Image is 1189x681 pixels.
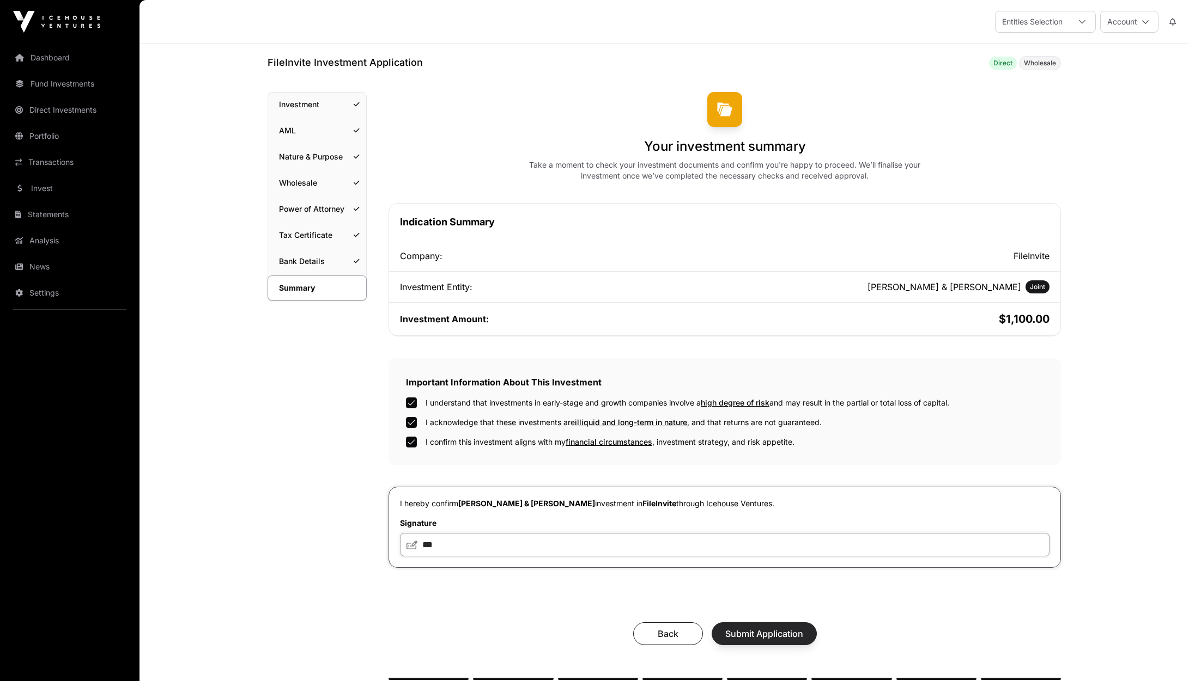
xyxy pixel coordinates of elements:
[268,275,367,300] a: Summary
[268,171,366,195] a: Wholesale
[268,197,366,221] a: Power of Attorney
[400,214,1050,230] h1: Indication Summary
[701,398,769,407] span: high degree of risk
[400,314,489,324] span: Investment Amount:
[712,622,817,645] button: Submit Application
[9,72,131,96] a: Fund Investments
[9,176,131,200] a: Invest
[268,223,366,247] a: Tax Certificate
[9,281,131,305] a: Settings
[400,249,723,262] div: Company:
[9,46,131,70] a: Dashboard
[406,376,1044,389] h2: Important Information About This Investment
[268,119,366,143] a: AML
[13,11,100,33] img: Icehouse Ventures Logo
[515,159,934,181] div: Take a moment to check your investment documents and confirm you're happy to proceed. We’ll final...
[9,203,131,226] a: Statements
[400,280,723,293] div: Investment Entity:
[868,280,1021,293] h2: [PERSON_NAME] & [PERSON_NAME]
[633,622,703,645] button: Back
[400,498,1050,509] p: I hereby confirm investment in through Icehouse Ventures.
[1100,11,1158,33] button: Account
[9,150,131,174] a: Transactions
[9,255,131,279] a: News
[707,92,742,127] img: FileInvite
[426,437,794,447] label: I confirm this investment aligns with my , investment strategy, and risk appetite.
[647,627,689,640] span: Back
[9,229,131,253] a: Analysis
[458,499,595,508] span: [PERSON_NAME] & [PERSON_NAME]
[400,518,1050,529] label: Signature
[566,437,652,446] span: financial circumstances
[644,138,806,155] h1: Your investment summary
[642,499,676,508] span: FileInvite
[268,145,366,169] a: Nature & Purpose
[1030,283,1045,291] span: Joint
[426,417,822,428] label: I acknowledge that these investments are , and that returns are not guaranteed.
[9,98,131,122] a: Direct Investments
[1024,59,1056,68] span: Wholesale
[993,59,1012,68] span: Direct
[426,397,949,408] label: I understand that investments in early-stage and growth companies involve a and may result in the...
[268,249,366,273] a: Bank Details
[725,627,803,640] span: Submit Application
[9,124,131,148] a: Portfolio
[268,93,366,116] a: Investment
[996,11,1069,32] div: Entities Selection
[1135,629,1189,681] iframe: Chat Widget
[268,55,423,70] h1: FileInvite Investment Application
[727,249,1050,262] h2: FileInvite
[727,311,1050,327] h2: $1,100.00
[575,418,687,427] span: illiquid and long-term in nature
